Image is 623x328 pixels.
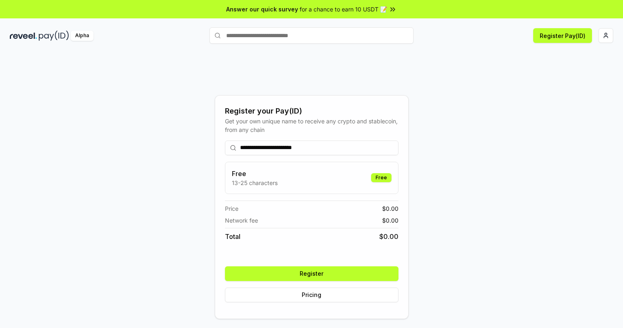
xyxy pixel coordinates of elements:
[39,31,69,41] img: pay_id
[71,31,93,41] div: Alpha
[371,173,392,182] div: Free
[382,204,398,213] span: $ 0.00
[225,204,238,213] span: Price
[225,232,240,241] span: Total
[533,28,592,43] button: Register Pay(ID)
[225,216,258,225] span: Network fee
[379,232,398,241] span: $ 0.00
[225,105,398,117] div: Register your Pay(ID)
[226,5,298,13] span: Answer our quick survey
[225,288,398,302] button: Pricing
[10,31,37,41] img: reveel_dark
[225,117,398,134] div: Get your own unique name to receive any crypto and stablecoin, from any chain
[232,169,278,179] h3: Free
[382,216,398,225] span: $ 0.00
[225,266,398,281] button: Register
[300,5,387,13] span: for a chance to earn 10 USDT 📝
[232,179,278,187] p: 13-25 characters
